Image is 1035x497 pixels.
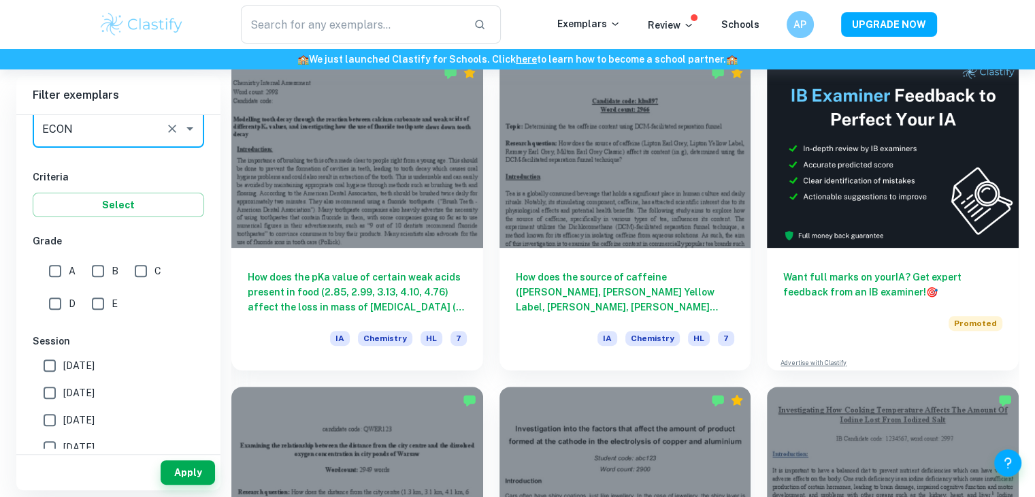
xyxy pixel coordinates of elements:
h6: We just launched Clastify for Schools. Click to learn how to become a school partner. [3,52,1032,67]
span: Chemistry [625,331,680,346]
div: Premium [730,66,744,80]
img: Marked [998,394,1012,407]
h6: How does the source of caffeine ([PERSON_NAME], [PERSON_NAME] Yellow Label, [PERSON_NAME], [PERSO... [516,270,735,315]
h6: How does the pKa value of certain weak acids present in food (2.85, 2.99, 3.13, 4.10, 4.76) affec... [248,270,467,315]
button: Select [33,193,204,217]
button: Help and Feedback [994,449,1021,477]
span: 🏫 [297,54,309,65]
img: Marked [463,394,476,407]
span: [DATE] [63,413,95,428]
div: Premium [463,66,476,80]
span: IA [330,331,350,346]
span: IA [597,331,617,346]
button: UPGRADE NOW [841,12,937,37]
span: [DATE] [63,385,95,400]
p: Review [648,18,694,33]
span: D [69,296,76,311]
img: Marked [711,66,725,80]
a: How does the source of caffeine ([PERSON_NAME], [PERSON_NAME] Yellow Label, [PERSON_NAME], [PERSO... [499,59,751,370]
a: Advertise with Clastify [781,358,847,368]
button: Apply [161,460,215,485]
img: Marked [444,66,457,80]
span: HL [421,331,442,346]
span: E [112,296,118,311]
h6: Grade [33,234,204,248]
span: B [112,263,118,278]
button: Clear [163,119,182,138]
div: Premium [730,394,744,407]
span: 7 [450,331,467,346]
span: 🏫 [726,54,738,65]
h6: Filter exemplars [16,76,220,114]
p: Exemplars [557,16,621,31]
a: Schools [721,19,759,30]
h6: AP [792,17,808,32]
span: HL [688,331,710,346]
input: Search for any exemplars... [241,5,463,44]
span: [DATE] [63,440,95,455]
img: Thumbnail [767,59,1019,248]
a: Want full marks on yourIA? Get expert feedback from an IB examiner!PromotedAdvertise with Clastify [767,59,1019,370]
h6: Want full marks on your IA ? Get expert feedback from an IB examiner! [783,270,1002,300]
span: [DATE] [63,358,95,373]
span: 7 [718,331,734,346]
button: AP [787,11,814,38]
span: A [69,263,76,278]
a: here [516,54,537,65]
img: Clastify logo [99,11,185,38]
h6: Criteria [33,170,204,185]
span: 🎯 [926,287,938,298]
span: Chemistry [358,331,412,346]
h6: Session [33,334,204,349]
a: How does the pKa value of certain weak acids present in food (2.85, 2.99, 3.13, 4.10, 4.76) affec... [231,59,483,370]
span: Promoted [949,316,1002,331]
span: C [154,263,161,278]
img: Marked [711,394,725,407]
button: Open [180,119,199,138]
